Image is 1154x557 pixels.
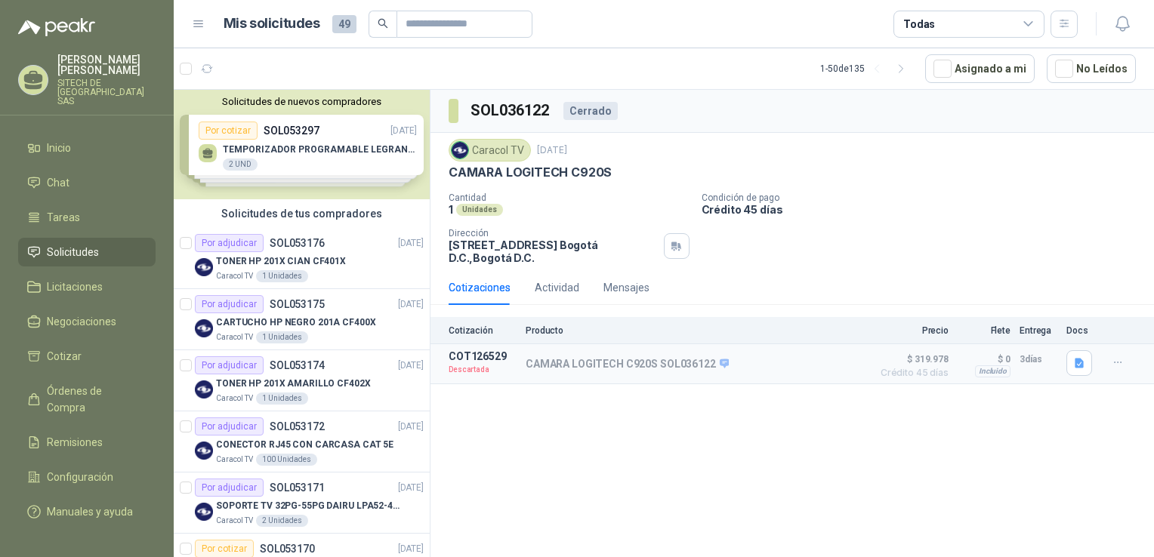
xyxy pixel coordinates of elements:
[18,168,156,197] a: Chat
[537,143,567,158] p: [DATE]
[449,362,517,377] p: Descartada
[471,99,551,122] h3: SOL036122
[270,482,325,493] p: SOL053171
[195,417,264,435] div: Por adjudicar
[270,360,325,371] p: SOL053174
[526,325,864,336] p: Producto
[270,238,325,248] p: SOL053176
[224,13,320,35] h1: Mis solicitudes
[216,254,346,269] p: TONER HP 201X CIAN CF401X
[195,258,213,276] img: Company Logo
[820,57,913,81] div: 1 - 50 de 135
[398,420,424,434] p: [DATE]
[256,331,308,343] div: 1 Unidades
[18,272,156,301] a: Licitaciones
[47,434,103,451] span: Remisiones
[195,234,264,252] div: Por adjudicar
[903,16,935,32] div: Todas
[563,102,618,120] div: Cerrado
[398,542,424,556] p: [DATE]
[535,279,579,296] div: Actividad
[18,377,156,422] a: Órdenes de Compra
[47,278,103,295] span: Licitaciones
[398,359,424,373] p: [DATE]
[47,469,113,485] span: Configuración
[260,543,315,554] p: SOL053170
[958,350,1011,368] p: $ 0
[270,421,325,432] p: SOL053172
[270,299,325,309] p: SOL053175
[256,515,308,527] div: 2 Unidades
[873,350,949,368] span: $ 319.978
[174,289,430,350] a: Por adjudicarSOL053175[DATE] Company LogoCARTUCHO HP NEGRO 201A CF400XCaracol TV1 Unidades
[449,139,531,162] div: Caracol TV
[47,348,82,365] span: Cotizar
[174,228,430,289] a: Por adjudicarSOL053176[DATE] Company LogoTONER HP 201X CIAN CF401XCaracol TV1 Unidades
[958,325,1011,336] p: Flete
[174,350,430,411] a: Por adjudicarSOL053174[DATE] Company LogoTONER HP 201X AMARILLO CF402XCaracol TV1 Unidades
[216,454,253,466] p: Caracol TV
[47,140,71,156] span: Inicio
[18,497,156,526] a: Manuales y ayuda
[216,438,393,452] p: CONECTOR RJ45 CON CARCASA CAT 5E
[526,358,729,371] p: CAMARA LOGITECH C920S SOL036122
[702,192,1149,203] p: Condición de pago
[1020,350,1057,368] p: 3 días
[873,368,949,377] span: Crédito 45 días
[702,203,1149,216] p: Crédito 45 días
[449,228,658,238] p: Dirección
[398,481,424,495] p: [DATE]
[47,209,80,226] span: Tareas
[195,319,213,337] img: Company Logo
[18,203,156,232] a: Tareas
[18,463,156,491] a: Configuración
[18,18,95,36] img: Logo peakr
[216,315,376,330] p: CARTUCHO HP NEGRO 201A CF400X
[18,307,156,336] a: Negociaciones
[398,297,424,312] p: [DATE]
[378,18,388,29] span: search
[57,54,156,75] p: [PERSON_NAME] [PERSON_NAME]
[449,279,511,296] div: Cotizaciones
[256,454,317,466] div: 100 Unidades
[449,165,612,180] p: CAMARA LOGITECH C920S
[1020,325,1057,336] p: Entrega
[47,313,116,330] span: Negociaciones
[180,96,424,107] button: Solicitudes de nuevos compradores
[449,203,453,216] p: 1
[1066,325,1097,336] p: Docs
[216,392,253,405] p: Caracol TV
[174,411,430,472] a: Por adjudicarSOL053172[DATE] Company LogoCONECTOR RJ45 CON CARCASA CAT 5ECaracol TV100 Unidades
[449,325,517,336] p: Cotización
[195,380,213,399] img: Company Logo
[195,356,264,374] div: Por adjudicar
[449,350,517,362] p: COT126529
[47,244,99,260] span: Solicitudes
[47,503,133,520] span: Manuales y ayuda
[174,199,430,228] div: Solicitudes de tus compradores
[332,15,356,33] span: 49
[57,78,156,106] p: SITECH DE [GEOGRAPHIC_DATA] SAS
[603,279,650,296] div: Mensajes
[18,134,156,162] a: Inicio
[216,499,404,513] p: SOPORTE TV 32PG-55PG DAIRU LPA52-446KIT2
[256,270,308,282] div: 1 Unidades
[398,236,424,251] p: [DATE]
[195,479,264,497] div: Por adjudicar
[216,377,371,391] p: TONER HP 201X AMARILLO CF402X
[256,392,308,405] div: 1 Unidades
[1047,54,1136,83] button: No Leídos
[449,238,658,264] p: [STREET_ADDRESS] Bogotá D.C. , Bogotá D.C.
[452,142,468,158] img: Company Logo
[449,192,690,203] p: Cantidad
[195,295,264,313] div: Por adjudicar
[456,204,503,216] div: Unidades
[18,238,156,266] a: Solicitudes
[975,365,1011,377] div: Incluido
[216,270,253,282] p: Caracol TV
[47,174,69,191] span: Chat
[216,515,253,527] p: Caracol TV
[18,342,156,371] a: Cotizar
[216,331,253,343] p: Caracol TV
[18,428,156,457] a: Remisiones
